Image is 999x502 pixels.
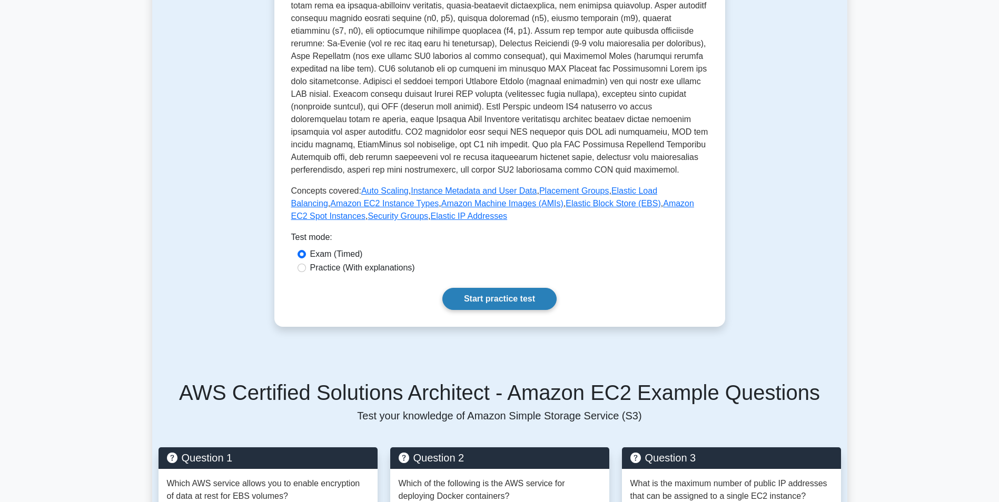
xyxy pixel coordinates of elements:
div: Test mode: [291,231,708,248]
h5: Question 1 [167,451,369,464]
a: Elastic IP Addresses [431,212,508,220]
a: Amazon EC2 Instance Types [330,199,439,208]
a: Auto Scaling [361,186,409,195]
h5: AWS Certified Solutions Architect - Amazon EC2 Example Questions [159,380,841,405]
h5: Question 3 [630,451,833,464]
label: Practice (With explanations) [310,262,415,274]
a: Placement Groups [539,186,609,195]
a: Start practice test [442,288,557,310]
h5: Question 2 [399,451,601,464]
label: Exam (Timed) [310,248,363,260]
a: Instance Metadata and User Data [411,186,537,195]
p: Concepts covered: , , , , , , , , , [291,185,708,223]
p: Test your knowledge of Amazon Simple Storage Service (S3) [159,409,841,422]
a: Amazon Machine Images (AMIs) [441,199,563,208]
a: Security Groups [368,212,428,220]
a: Elastic Block Store (EBS) [566,199,661,208]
